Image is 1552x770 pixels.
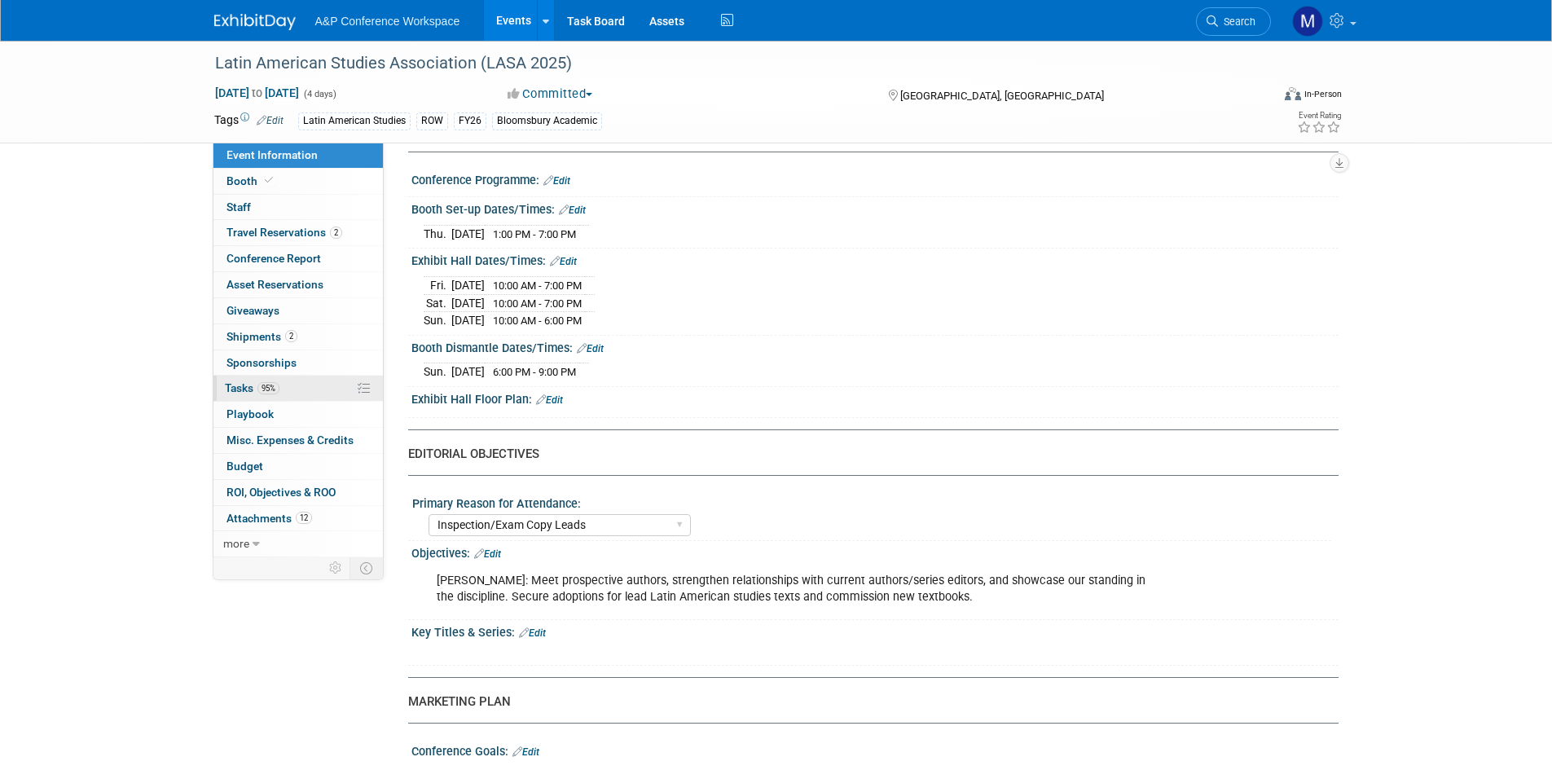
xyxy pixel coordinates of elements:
span: (4 days) [302,89,336,99]
div: FY26 [454,112,486,130]
div: Conference Programme: [411,168,1339,189]
div: Conference Goals: [411,739,1339,760]
img: ExhibitDay [214,14,296,30]
a: Edit [257,115,284,126]
span: more [223,537,249,550]
span: 6:00 PM - 9:00 PM [493,366,576,378]
a: Booth [213,169,383,194]
td: Personalize Event Tab Strip [322,557,350,579]
span: 2 [330,227,342,239]
span: Shipments [226,330,297,343]
a: Staff [213,195,383,220]
span: [GEOGRAPHIC_DATA], [GEOGRAPHIC_DATA] [900,90,1104,102]
div: Booth Dismantle Dates/Times: [411,336,1339,357]
span: Attachments [226,512,312,525]
span: Sponsorships [226,356,297,369]
td: [DATE] [451,225,485,242]
td: Sun. [424,363,451,381]
td: Fri. [424,277,451,295]
a: Edit [550,256,577,267]
a: Edit [519,627,546,639]
div: Key Titles & Series: [411,620,1339,641]
td: Tags [214,112,284,130]
a: Search [1196,7,1271,36]
a: more [213,531,383,557]
div: MARKETING PLAN [408,693,1326,711]
a: Edit [543,175,570,187]
span: Asset Reservations [226,278,323,291]
a: ROI, Objectives & ROO [213,480,383,505]
span: 1:00 PM - 7:00 PM [493,228,576,240]
span: Budget [226,460,263,473]
a: Tasks95% [213,376,383,401]
td: Thu. [424,225,451,242]
span: Giveaways [226,304,279,317]
td: Sun. [424,312,451,329]
a: Edit [559,205,586,216]
span: Conference Report [226,252,321,265]
td: [DATE] [451,312,485,329]
a: Conference Report [213,246,383,271]
div: Booth Set-up Dates/Times: [411,197,1339,218]
span: 10:00 AM - 6:00 PM [493,315,582,327]
a: Sponsorships [213,350,383,376]
button: Committed [502,86,599,103]
img: Mark Lopez [1292,6,1323,37]
i: Booth reservation complete [265,176,273,185]
div: Latin American Studies [298,112,411,130]
span: ROI, Objectives & ROO [226,486,336,499]
td: [DATE] [451,363,485,381]
div: Event Rating [1297,112,1341,120]
span: Misc. Expenses & Credits [226,433,354,447]
div: Event Format [1175,85,1343,109]
a: Misc. Expenses & Credits [213,428,383,453]
a: Event Information [213,143,383,168]
span: 10:00 AM - 7:00 PM [493,297,582,310]
span: Tasks [225,381,279,394]
span: Search [1218,15,1255,28]
a: Edit [536,394,563,406]
span: to [249,86,265,99]
span: Travel Reservations [226,226,342,239]
span: [DATE] [DATE] [214,86,300,100]
a: Edit [474,548,501,560]
span: 2 [285,330,297,342]
div: Exhibit Hall Dates/Times: [411,249,1339,270]
span: 12 [296,512,312,524]
a: Travel Reservations2 [213,220,383,245]
span: Playbook [226,407,274,420]
span: 10:00 AM - 7:00 PM [493,279,582,292]
td: Sat. [424,294,451,312]
div: Objectives: [411,541,1339,562]
div: Exhibit Hall Floor Plan: [411,387,1339,408]
img: Format-Inperson.png [1285,87,1301,100]
div: Primary Reason for Attendance: [412,491,1331,512]
a: Giveaways [213,298,383,323]
span: Event Information [226,148,318,161]
a: Edit [577,343,604,354]
a: Attachments12 [213,506,383,531]
span: Staff [226,200,251,213]
a: Edit [512,746,539,758]
td: [DATE] [451,294,485,312]
div: ROW [416,112,448,130]
span: A&P Conference Workspace [315,15,460,28]
td: [DATE] [451,277,485,295]
div: EDITORIAL OBJECTIVES [408,446,1326,463]
td: Toggle Event Tabs [350,557,383,579]
a: Budget [213,454,383,479]
a: Shipments2 [213,324,383,350]
span: Booth [226,174,276,187]
div: [PERSON_NAME]: Meet prospective authors, strengthen relationships with current authors/series edi... [425,565,1159,614]
div: Latin American Studies Association (LASA 2025) [209,49,1246,78]
span: 95% [257,382,279,394]
div: In-Person [1304,88,1342,100]
a: Playbook [213,402,383,427]
a: Asset Reservations [213,272,383,297]
div: Bloomsbury Academic [492,112,602,130]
